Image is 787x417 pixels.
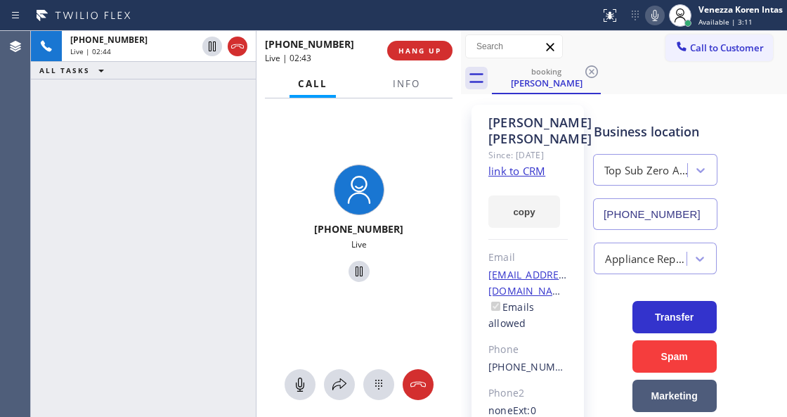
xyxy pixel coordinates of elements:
span: [PHONE_NUMBER] [265,37,354,51]
button: Hang up [228,37,247,56]
div: Email [488,250,568,266]
div: [PERSON_NAME] [PERSON_NAME] [488,115,568,147]
button: Hold Customer [349,261,370,282]
button: Hold Customer [202,37,222,56]
button: Info [384,70,429,98]
label: Emails allowed [488,300,534,330]
span: HANG UP [398,46,441,56]
span: Ext: 0 [513,404,536,417]
input: Emails allowed [491,302,500,311]
button: Open dialpad [363,369,394,400]
span: ALL TASKS [39,65,90,75]
span: [PHONE_NUMBER] [70,34,148,46]
div: [PERSON_NAME] [493,77,599,89]
span: Live | 02:43 [265,52,311,64]
input: Search [466,35,562,58]
div: Appliance Repair [GEOGRAPHIC_DATA] [605,250,688,267]
div: Benjamin Albornoz [493,63,599,93]
div: Phone [488,342,568,358]
button: ALL TASKS [31,62,118,79]
input: Phone Number [593,198,717,230]
button: Transfer [632,301,717,333]
button: Mute [645,6,665,25]
button: HANG UP [387,41,453,60]
button: Hang up [403,369,434,400]
button: Open directory [324,369,355,400]
div: Venezza Koren Intas [698,4,783,15]
button: Spam [632,340,717,373]
span: Call to Customer [690,41,764,54]
div: Top Sub Zero Appliance Repair [604,162,689,179]
span: Call [298,77,327,90]
button: Mute [285,369,316,400]
span: Available | 3:11 [698,17,753,27]
button: copy [488,195,560,228]
div: booking [493,66,599,77]
span: Info [393,77,420,90]
button: Call [290,70,336,98]
a: [EMAIL_ADDRESS][DOMAIN_NAME] [488,268,574,297]
span: [PHONE_NUMBER] [314,222,403,236]
div: Phone2 [488,385,568,402]
button: Marketing [632,380,717,412]
div: Since: [DATE] [488,147,568,163]
span: Live | 02:44 [70,46,111,56]
button: Call to Customer [665,34,773,61]
span: Live [351,238,367,250]
a: [PHONE_NUMBER] [488,360,578,373]
a: link to CRM [488,164,545,178]
div: Business location [594,122,717,141]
